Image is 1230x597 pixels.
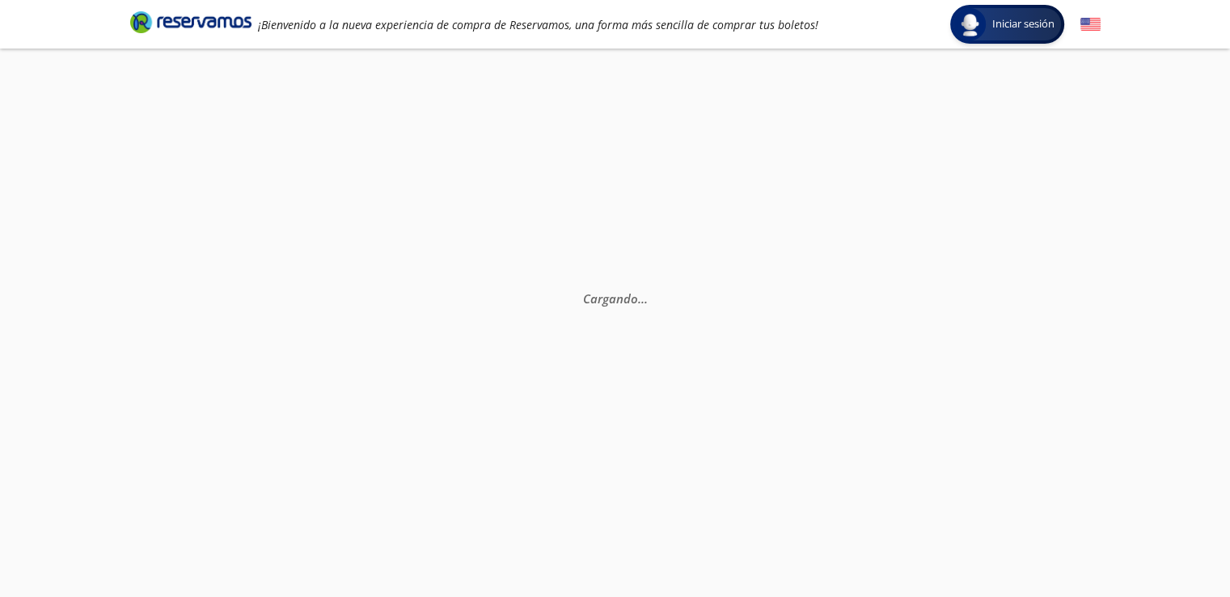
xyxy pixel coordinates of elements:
[644,290,647,307] span: .
[582,290,647,307] em: Cargando
[637,290,640,307] span: .
[640,290,644,307] span: .
[130,10,251,39] a: Brand Logo
[1080,15,1101,35] button: English
[986,16,1061,32] span: Iniciar sesión
[130,10,251,34] i: Brand Logo
[258,17,818,32] em: ¡Bienvenido a la nueva experiencia de compra de Reservamos, una forma más sencilla de comprar tus...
